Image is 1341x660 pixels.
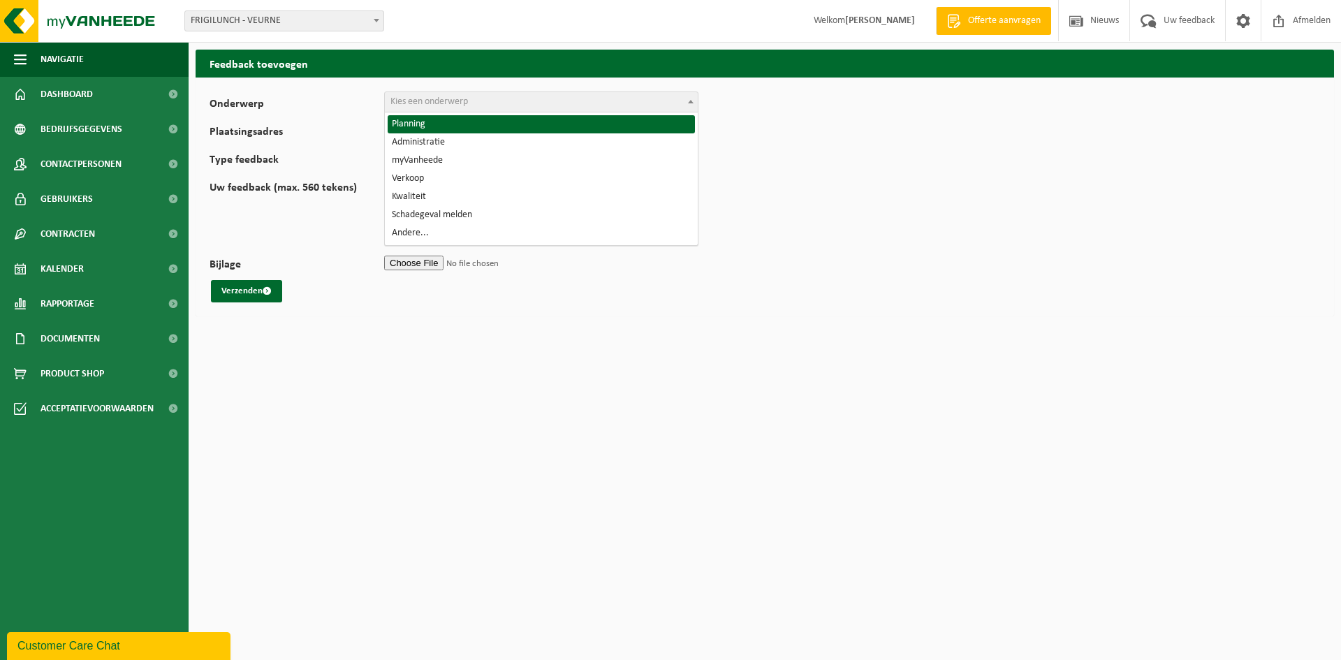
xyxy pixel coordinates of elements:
span: Kies een onderwerp [390,96,468,107]
span: Documenten [41,321,100,356]
iframe: chat widget [7,629,233,660]
li: Andere... [388,224,695,242]
span: Product Shop [41,356,104,391]
li: Schadegeval melden [388,206,695,224]
span: Navigatie [41,42,84,77]
span: Contactpersonen [41,147,122,182]
strong: [PERSON_NAME] [845,15,915,26]
button: Verzenden [211,280,282,302]
a: Offerte aanvragen [936,7,1051,35]
li: Administratie [388,133,695,152]
li: Verkoop [388,170,695,188]
span: FRIGILUNCH - VEURNE [185,11,383,31]
span: FRIGILUNCH - VEURNE [184,10,384,31]
span: Dashboard [41,77,93,112]
li: Planning [388,115,695,133]
label: Uw feedback (max. 560 tekens) [210,182,384,245]
label: Type feedback [210,154,384,168]
label: Plaatsingsadres [210,126,384,140]
span: Contracten [41,217,95,251]
span: Kalender [41,251,84,286]
label: Onderwerp [210,98,384,112]
span: Offerte aanvragen [965,14,1044,28]
h2: Feedback toevoegen [196,50,1334,77]
li: myVanheede [388,152,695,170]
label: Bijlage [210,259,384,273]
li: Kwaliteit [388,188,695,206]
span: Gebruikers [41,182,93,217]
span: Bedrijfsgegevens [41,112,122,147]
span: Rapportage [41,286,94,321]
span: Acceptatievoorwaarden [41,391,154,426]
